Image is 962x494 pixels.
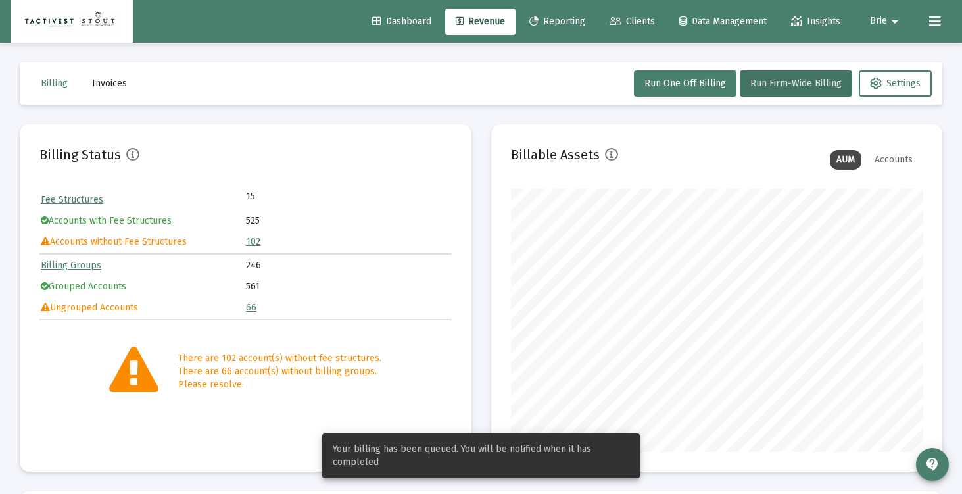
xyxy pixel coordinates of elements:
button: Invoices [82,70,137,97]
span: Invoices [92,78,127,89]
div: AUM [830,150,861,170]
button: Run Firm-Wide Billing [740,70,852,97]
button: Brie [854,8,919,34]
mat-icon: contact_support [925,457,940,472]
span: Reporting [529,16,585,27]
a: Fee Structures [41,194,103,205]
mat-icon: arrow_drop_down [887,9,903,35]
td: 561 [246,277,450,297]
td: Ungrouped Accounts [41,298,245,318]
span: Settings [870,78,921,89]
a: 102 [246,236,260,247]
span: Clients [610,16,655,27]
a: Reporting [519,9,596,35]
a: 66 [246,302,256,313]
div: There are 102 account(s) without fee structures. [178,352,381,365]
a: Dashboard [362,9,442,35]
img: Dashboard [20,9,123,35]
div: Please resolve. [178,378,381,391]
span: Your billing has been queued. You will be notified when it has completed [333,443,629,469]
td: 15 [246,190,348,203]
span: Revenue [456,16,505,27]
span: Brie [870,16,887,27]
td: 246 [246,256,450,276]
span: Insights [791,16,840,27]
a: Data Management [669,9,777,35]
h2: Billing Status [39,144,121,165]
span: Run One Off Billing [644,78,726,89]
button: Run One Off Billing [634,70,736,97]
a: Insights [781,9,851,35]
button: Settings [859,70,932,97]
td: 525 [246,211,450,231]
h2: Billable Assets [511,144,600,165]
a: Billing Groups [41,260,101,271]
td: Accounts without Fee Structures [41,232,245,252]
td: Grouped Accounts [41,277,245,297]
div: Accounts [868,150,919,170]
span: Dashboard [372,16,431,27]
span: Run Firm-Wide Billing [750,78,842,89]
td: Accounts with Fee Structures [41,211,245,231]
a: Revenue [445,9,516,35]
div: There are 66 account(s) without billing groups. [178,365,381,378]
span: Billing [41,78,68,89]
button: Billing [30,70,78,97]
a: Clients [599,9,665,35]
span: Data Management [679,16,767,27]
